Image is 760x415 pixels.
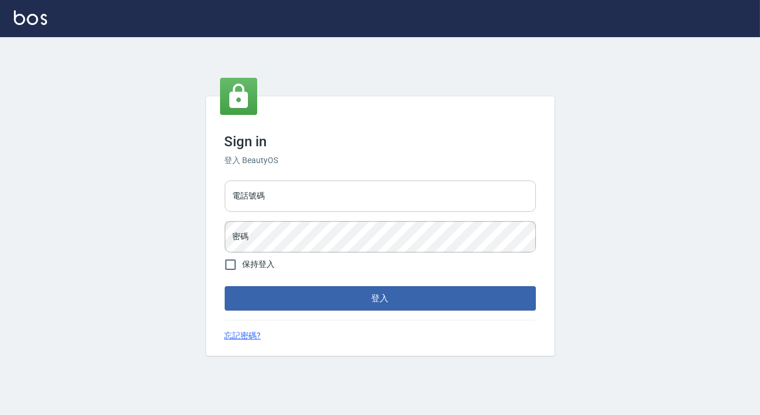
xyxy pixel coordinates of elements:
[14,10,47,25] img: Logo
[225,154,536,167] h6: 登入 BeautyOS
[225,133,536,150] h3: Sign in
[225,286,536,311] button: 登入
[243,258,275,270] span: 保持登入
[225,330,261,342] a: 忘記密碼?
